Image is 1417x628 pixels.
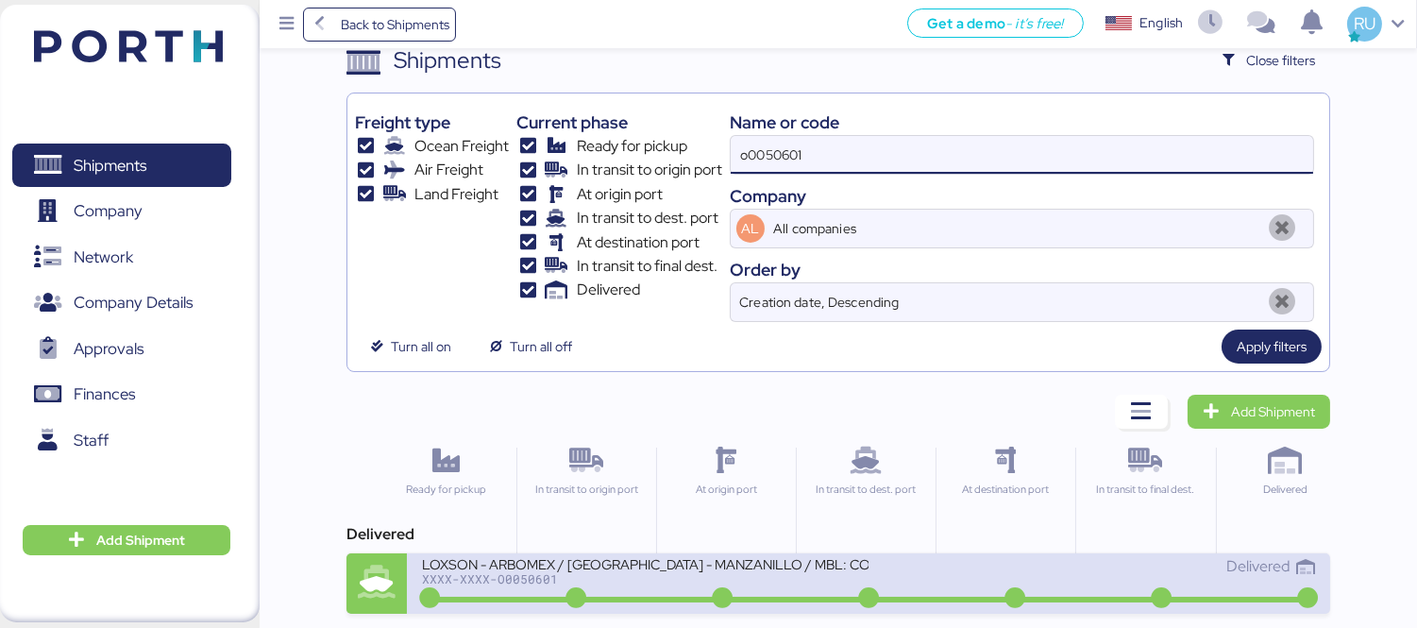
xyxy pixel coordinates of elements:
[74,244,133,271] span: Network
[577,231,700,254] span: At destination port
[1246,49,1315,72] span: Close filters
[1139,13,1183,33] div: English
[577,207,718,229] span: In transit to dest. port
[12,373,231,416] a: Finances
[355,110,509,135] div: Freight type
[23,525,230,555] button: Add Shipment
[384,482,508,498] div: Ready for pickup
[1188,395,1330,429] a: Add Shipment
[271,8,303,41] button: Menu
[391,335,451,358] span: Turn all on
[741,218,759,239] span: AL
[74,289,193,316] span: Company Details
[12,281,231,325] a: Company Details
[577,279,640,301] span: Delivered
[577,135,687,158] span: Ready for pickup
[355,330,466,364] button: Turn all on
[577,183,663,206] span: At origin port
[665,482,787,498] div: At origin port
[12,190,231,233] a: Company
[303,8,457,42] a: Back to Shipments
[510,335,572,358] span: Turn all off
[74,197,143,225] span: Company
[74,152,146,179] span: Shipments
[422,572,869,586] div: XXXX-XXXX-O0050601
[525,482,648,498] div: In transit to origin port
[12,144,231,187] a: Shipments
[12,327,231,370] a: Approvals
[1222,330,1322,364] button: Apply filters
[1354,11,1375,36] span: RU
[730,183,1314,209] div: Company
[12,418,231,462] a: Staff
[341,13,449,36] span: Back to Shipments
[516,110,721,135] div: Current phase
[74,335,143,363] span: Approvals
[414,135,509,158] span: Ocean Freight
[12,235,231,279] a: Network
[74,381,135,408] span: Finances
[1084,482,1206,498] div: In transit to final dest.
[414,159,483,181] span: Air Freight
[1207,43,1330,77] button: Close filters
[770,210,1260,247] input: AL
[1237,335,1307,358] span: Apply filters
[414,183,498,206] span: Land Freight
[730,110,1314,135] div: Name or code
[96,529,185,552] span: Add Shipment
[577,159,722,181] span: In transit to origin port
[474,330,587,364] button: Turn all off
[730,257,1314,282] div: Order by
[394,43,501,77] div: Shipments
[1231,400,1315,423] span: Add Shipment
[1226,556,1290,576] span: Delivered
[804,482,927,498] div: In transit to dest. port
[944,482,1067,498] div: At destination port
[1224,482,1347,498] div: Delivered
[577,255,717,278] span: In transit to final dest.
[422,555,869,571] div: LOXSON - ARBOMEX / [GEOGRAPHIC_DATA] - MANZANILLO / MBL: COSU6413091570 - HBL: SZML2503010V / 1X20GP
[74,427,109,454] span: Staff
